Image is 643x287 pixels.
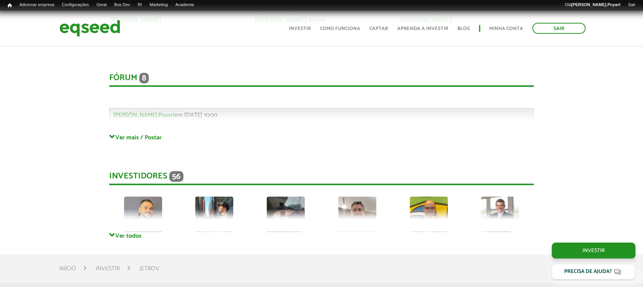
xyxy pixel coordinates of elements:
[58,2,93,8] a: Configurações
[92,2,110,8] a: Geral
[113,110,217,120] span: em [DATE] 10:00
[169,171,183,182] span: 56
[140,263,159,274] li: JetBov
[457,26,470,31] a: Blog
[397,26,448,31] a: Aprenda a investir
[16,2,58,8] a: Adicionar empresa
[320,26,360,31] a: Como funciona
[561,2,624,8] a: Olá[PERSON_NAME].Poyart
[96,266,120,272] a: Investir
[146,2,172,8] a: Marketing
[109,171,534,185] div: Investidores
[195,197,233,235] img: picture-112095-1687613792.jpg
[8,3,12,8] span: Início
[489,26,523,31] a: Minha conta
[338,197,376,235] img: picture-126834-1752512559.jpg
[410,197,448,235] img: picture-45893-1685299866.jpg
[59,266,76,272] a: Início
[109,73,534,87] div: Fórum
[532,23,586,34] a: Sair
[289,26,311,31] a: Investir
[369,26,388,31] a: Captar
[59,18,120,38] img: EqSeed
[109,232,534,239] a: Ver todos
[481,197,519,235] img: picture-113391-1693569165.jpg
[139,73,149,84] span: 8
[134,2,146,8] a: RI
[552,243,635,259] a: Investir
[4,2,16,9] a: Início
[624,2,639,8] a: Sair
[110,2,134,8] a: Bus Dev
[124,197,162,235] img: picture-72979-1756068561.jpg
[109,134,534,141] a: Ver mais / Postar
[172,2,198,8] a: Academia
[267,197,305,235] img: picture-121595-1719786865.jpg
[571,2,620,7] strong: [PERSON_NAME].Poyart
